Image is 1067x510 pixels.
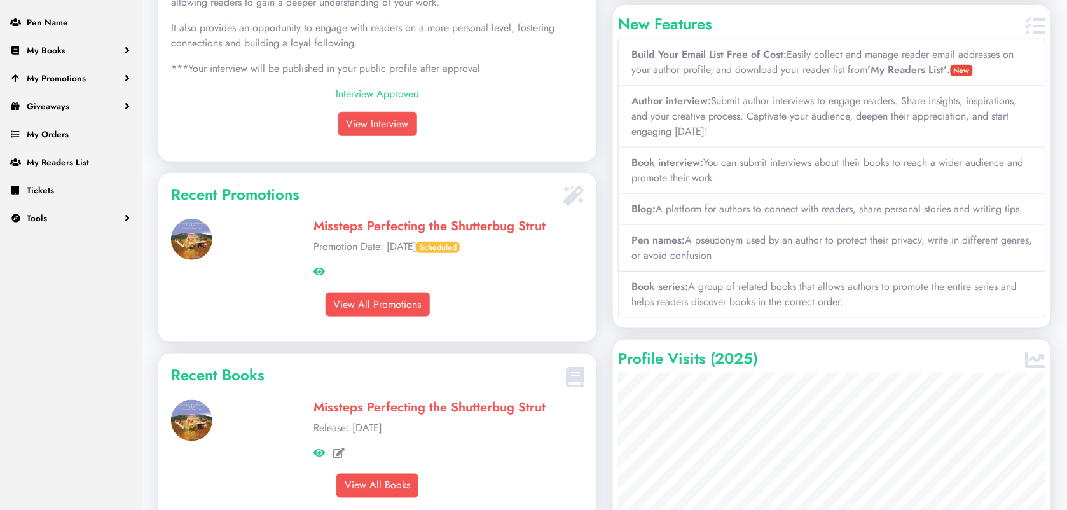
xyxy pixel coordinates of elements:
[631,279,688,294] b: Book series:
[631,47,787,62] b: Build Your Email List Free of Cost:
[631,202,656,216] b: Blog:
[27,44,65,57] span: My Books
[631,93,711,108] b: Author interview:
[313,217,546,235] a: Missteps Perfecting the Shutterbug Strut
[27,156,89,169] span: My Readers List
[618,148,1046,194] li: You can submit interviews about their books to reach a wider audience and promote their work.
[618,194,1046,225] li: A platform for authors to connect with readers, share personal stories and writing tips.
[313,398,546,417] a: Missteps Perfecting the Shutterbug Strut
[618,15,1021,34] h4: New Features
[951,65,973,76] span: New
[326,293,430,317] a: View All Promotions
[171,366,561,385] h4: Recent Books
[171,186,558,204] h4: Recent Promotions
[416,242,460,253] span: Scheduled
[27,184,54,196] span: Tickets
[171,61,584,76] p: ***Your interview will be published in your public profile after approval
[618,350,1021,368] h4: Profile Visits (2025)
[27,128,69,141] span: My Orders
[631,233,685,247] b: Pen names:
[618,272,1046,318] li: A group of related books that allows authors to promote the entire series and helps readers disco...
[618,39,1046,86] li: Easily collect and manage reader email addresses on your author profile, and download your reader...
[171,86,584,102] p: Interview Approved
[631,155,703,170] b: Book interview:
[27,212,47,224] span: Tools
[338,112,417,136] a: View Interview
[313,239,584,254] p: Promotion Date: [DATE]
[171,20,584,51] p: It also provides an opportunity to engage with readers on a more personal level, fostering connec...
[313,420,584,436] p: Release: [DATE]
[171,219,212,260] img: 1757506860.jpg
[618,225,1046,272] li: A pseudonym used by an author to protect their privacy, write in different genres, or avoid confu...
[27,16,68,29] span: Pen Name
[618,86,1046,148] li: Submit author interviews to engage readers. Share insights, inspirations, and your creative proce...
[171,400,212,441] img: 1757506860.jpg
[336,474,418,498] a: View All Books
[27,100,69,113] span: Giveaways
[27,72,86,85] span: My Promotions
[868,62,947,77] b: 'My Readers List'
